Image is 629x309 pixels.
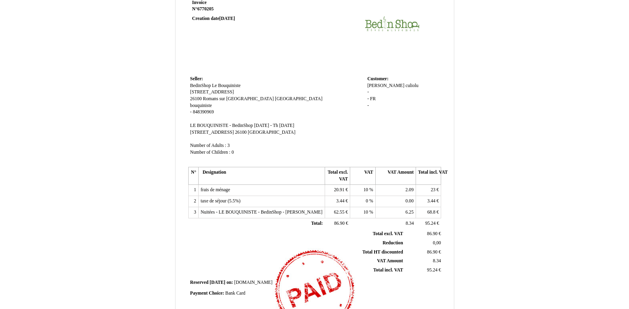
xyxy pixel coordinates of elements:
th: VAT Amount [375,167,416,185]
span: 0 [366,198,368,204]
span: 20.91 [334,187,344,192]
span: 62.55 [334,210,344,215]
span: Payment Choice: [190,291,224,296]
span: 3 [227,143,230,148]
span: LE BOUQUINISTE - BedinShop [190,123,253,128]
span: BedinShop Le Bouquiniste [190,83,241,88]
td: € [404,248,442,257]
span: on: [227,280,233,285]
span: Bank Card [225,291,245,296]
span: 0,00 [433,240,441,246]
span: [STREET_ADDRESS] [190,89,234,95]
span: [DOMAIN_NAME] [234,280,272,285]
span: [PERSON_NAME] [367,83,404,88]
span: - [367,89,369,95]
td: % [350,207,375,218]
th: Total incl. VAT [416,167,441,185]
span: 6770205 [197,6,214,12]
span: 848390969 [193,109,214,115]
span: 68.8 [427,210,435,215]
td: € [404,266,442,275]
td: 3 [188,207,198,218]
span: culiolu [406,83,418,88]
span: 0 [231,150,234,155]
span: 95.24 [427,267,438,273]
td: € [416,196,441,207]
span: 8.34 [433,258,441,263]
span: Number of Adults : [190,143,227,148]
span: 10 [363,187,368,192]
th: VAT [350,167,375,185]
span: Total: [311,221,323,226]
span: 8.34 [406,221,414,226]
span: 6.25 [406,210,414,215]
span: 86.90 [427,231,438,236]
td: € [416,185,441,196]
th: N° [188,167,198,185]
span: - [367,103,369,108]
span: 0.00 [406,198,414,204]
span: 3.44 [427,198,435,204]
td: € [325,185,350,196]
span: Number of Children : [190,150,231,155]
span: Seller: [190,76,203,81]
span: FR [370,96,376,101]
span: - [367,96,369,101]
span: [GEOGRAPHIC_DATA] [275,96,322,101]
span: Total excl. VAT [373,231,403,236]
span: bouquiniste [190,103,212,108]
td: € [416,218,441,229]
span: 95.24 [425,221,436,226]
th: Designation [198,167,325,185]
span: [STREET_ADDRESS] [190,130,234,135]
strong: N° [192,6,288,12]
span: - [190,109,192,115]
span: 26100 [190,96,202,101]
span: 23 [431,187,436,192]
span: Reserved [190,280,209,285]
th: Total excl. VAT [325,167,350,185]
td: % [350,185,375,196]
span: Reduction [383,240,403,246]
span: 26100 [235,130,246,135]
span: 86.90 [334,221,345,226]
span: taxe de séjour (5.5%) [201,198,241,204]
span: [DATE] [210,280,225,285]
span: 86.90 [427,250,438,255]
td: € [325,218,350,229]
span: VAT Amount [377,258,403,263]
td: € [416,207,441,218]
span: 10 [363,210,368,215]
td: € [404,230,442,238]
td: € [325,196,350,207]
span: Romans sur [GEOGRAPHIC_DATA] [203,96,274,101]
span: [DATE] - Th [DATE] [254,123,294,128]
span: Total HT discounted [362,250,403,255]
span: 2.09 [406,187,414,192]
span: [DATE] [219,16,235,21]
span: 3.44 [336,198,344,204]
span: Nuitées - LE BOUQUINISTE - BedinShop - [PERSON_NAME] [201,210,322,215]
span: Total incl. VAT [373,267,403,273]
td: € [325,207,350,218]
span: Customer: [367,76,388,81]
strong: Creation date [192,16,235,21]
span: frais de ménage [201,187,230,192]
span: [GEOGRAPHIC_DATA] [248,130,295,135]
td: 1 [188,185,198,196]
td: 2 [188,196,198,207]
td: % [350,196,375,207]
